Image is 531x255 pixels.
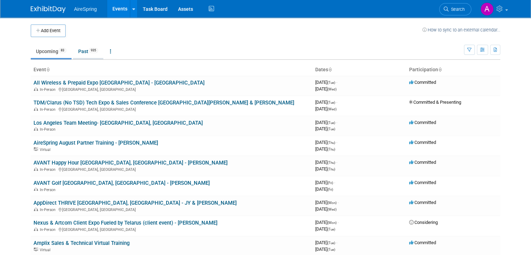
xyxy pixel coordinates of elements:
[40,167,58,172] span: In-Person
[40,207,58,212] span: In-Person
[34,127,38,131] img: In-Person Event
[34,180,210,186] a: AVANT Golf [GEOGRAPHIC_DATA], [GEOGRAPHIC_DATA] - [PERSON_NAME]
[34,140,158,146] a: AireSpring August Partner Training - [PERSON_NAME]
[439,3,471,15] a: Search
[34,120,203,126] a: Los Angeles Team Meeting- [GEOGRAPHIC_DATA], [GEOGRAPHIC_DATA]
[40,188,58,192] span: In-Person
[336,100,337,105] span: -
[315,120,337,125] span: [DATE]
[409,240,436,245] span: Committed
[327,161,335,165] span: (Thu)
[336,140,337,145] span: -
[315,206,337,212] span: [DATE]
[336,80,337,85] span: -
[34,188,38,191] img: In-Person Event
[34,227,38,231] img: In-Person Event
[34,226,310,232] div: [GEOGRAPHIC_DATA], [GEOGRAPHIC_DATA]
[336,160,337,165] span: -
[327,101,335,104] span: (Tue)
[315,140,337,145] span: [DATE]
[59,48,66,53] span: 83
[327,141,335,145] span: (Thu)
[327,121,335,125] span: (Tue)
[334,180,335,185] span: -
[409,160,436,165] span: Committed
[34,167,38,171] img: In-Person Event
[31,6,66,13] img: ExhibitDay
[34,220,217,226] a: Nexus & Artcom Client Expo Fueled by Telarus (client event) - [PERSON_NAME]
[315,226,335,232] span: [DATE]
[409,200,436,205] span: Committed
[327,201,337,205] span: (Mon)
[327,207,337,211] span: (Wed)
[34,106,310,112] div: [GEOGRAPHIC_DATA], [GEOGRAPHIC_DATA]
[338,220,339,225] span: -
[327,181,333,185] span: (Fri)
[312,64,406,76] th: Dates
[315,86,337,92] span: [DATE]
[34,206,310,212] div: [GEOGRAPHIC_DATA], [GEOGRAPHIC_DATA]
[409,80,436,85] span: Committed
[327,188,333,191] span: (Fri)
[34,166,310,172] div: [GEOGRAPHIC_DATA], [GEOGRAPHIC_DATA]
[327,241,335,245] span: (Tue)
[449,7,465,12] span: Search
[338,200,339,205] span: -
[315,247,335,252] span: [DATE]
[34,87,38,91] img: In-Person Event
[409,220,438,225] span: Considering
[315,187,333,192] span: [DATE]
[34,80,205,86] a: All Wireless & Prepaid Expo [GEOGRAPHIC_DATA] - [GEOGRAPHIC_DATA]
[409,140,436,145] span: Committed
[31,64,312,76] th: Event
[327,147,335,151] span: (Thu)
[34,86,310,92] div: [GEOGRAPHIC_DATA], [GEOGRAPHIC_DATA]
[327,87,337,91] span: (Wed)
[46,67,50,72] a: Sort by Event Name
[438,67,442,72] a: Sort by Participation Type
[409,180,436,185] span: Committed
[34,160,228,166] a: AVANT Happy Hour [GEOGRAPHIC_DATA], [GEOGRAPHIC_DATA] - [PERSON_NAME]
[34,240,130,246] a: Amplix Sales & Technical Virtual Training
[31,45,72,58] a: Upcoming83
[315,240,337,245] span: [DATE]
[327,127,335,131] span: (Tue)
[34,248,38,251] img: Virtual Event
[74,6,97,12] span: AireSpring
[315,126,335,131] span: [DATE]
[315,106,337,111] span: [DATE]
[328,67,332,72] a: Sort by Start Date
[40,127,58,132] span: In-Person
[34,147,38,151] img: Virtual Event
[315,100,337,105] span: [DATE]
[34,100,294,106] a: TDM/Clarus (No TSD) Tech Expo & Sales Conference [GEOGRAPHIC_DATA][PERSON_NAME] & [PERSON_NAME]
[34,107,38,111] img: In-Person Event
[40,227,58,232] span: In-Person
[89,48,98,53] span: 935
[34,200,237,206] a: AppDirect THRIVE [GEOGRAPHIC_DATA], [GEOGRAPHIC_DATA] - JY & [PERSON_NAME]
[315,166,335,172] span: [DATE]
[315,160,337,165] span: [DATE]
[73,45,103,58] a: Past935
[327,81,335,85] span: (Tue)
[315,220,339,225] span: [DATE]
[422,27,500,32] a: How to sync to an external calendar...
[40,107,58,112] span: In-Person
[327,227,335,231] span: (Tue)
[409,100,461,105] span: Committed & Presenting
[336,120,337,125] span: -
[34,207,38,211] img: In-Person Event
[40,248,52,252] span: Virtual
[406,64,500,76] th: Participation
[31,24,66,37] button: Add Event
[40,147,52,152] span: Virtual
[315,146,335,152] span: [DATE]
[315,80,337,85] span: [DATE]
[327,248,335,252] span: (Tue)
[480,2,494,16] img: Angie Handal
[327,107,337,111] span: (Wed)
[315,180,335,185] span: [DATE]
[327,221,337,225] span: (Mon)
[336,240,337,245] span: -
[327,167,335,171] span: (Thu)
